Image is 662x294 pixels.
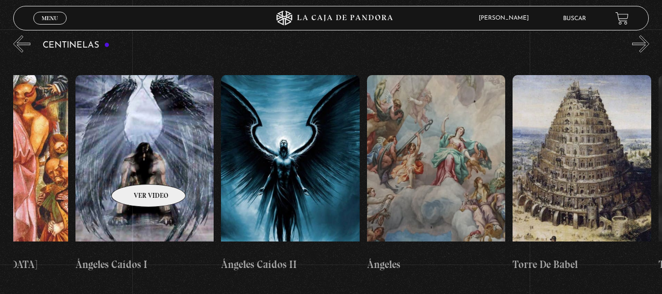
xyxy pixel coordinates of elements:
[632,35,649,53] button: Next
[513,60,651,288] a: Torre De Babel
[563,16,586,22] a: Buscar
[43,41,110,50] h3: Centinelas
[615,11,629,25] a: View your shopping cart
[367,60,506,288] a: Ángeles
[75,257,214,272] h4: Ángeles Caídos I
[42,15,58,21] span: Menu
[221,60,360,288] a: Ángeles Caídos II
[367,257,506,272] h4: Ángeles
[474,15,539,21] span: [PERSON_NAME]
[75,60,214,288] a: Ángeles Caídos I
[13,35,30,53] button: Previous
[513,257,651,272] h4: Torre De Babel
[38,24,61,30] span: Cerrar
[221,257,360,272] h4: Ángeles Caídos II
